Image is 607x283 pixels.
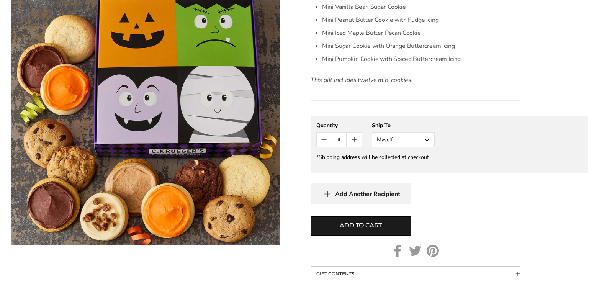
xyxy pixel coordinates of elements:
gfm-form: New recipient [311,116,588,173]
li: Mini Sugar Cookie with Orange Buttercream Icing [322,39,520,52]
li: Mini Vanilla Bean Sugar Cookie [322,0,520,13]
button: Add Another Recipient [311,183,411,204]
span: Add to cart [340,221,382,230]
button: Myself [372,132,435,147]
button: Count minus [317,133,332,147]
a: Pinterest [427,245,439,257]
button: Collapsible block button [311,267,520,281]
em: This gift includes twelve mini cookies. [311,76,413,84]
input: Quantity [332,133,347,147]
div: Quantity [316,122,362,129]
button: Count plus [347,133,362,147]
span: Add Another Recipient [335,190,400,198]
li: Mini Pumpkin Cookie with Spiced Buttercream Icing [322,52,520,65]
a: Twitter [409,245,421,257]
li: Mini Peanut Butter Cookie with Fudge Icing [322,13,520,26]
a: Facebook [391,245,404,257]
iframe: Sign Up via Text for Offers [6,254,79,277]
div: *Shipping address will be collected at checkout [316,154,582,161]
div: Ship To [372,122,435,129]
button: Add to cart [311,216,411,236]
li: Mini Iced Maple Butter Pecan Cookie [322,26,520,39]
